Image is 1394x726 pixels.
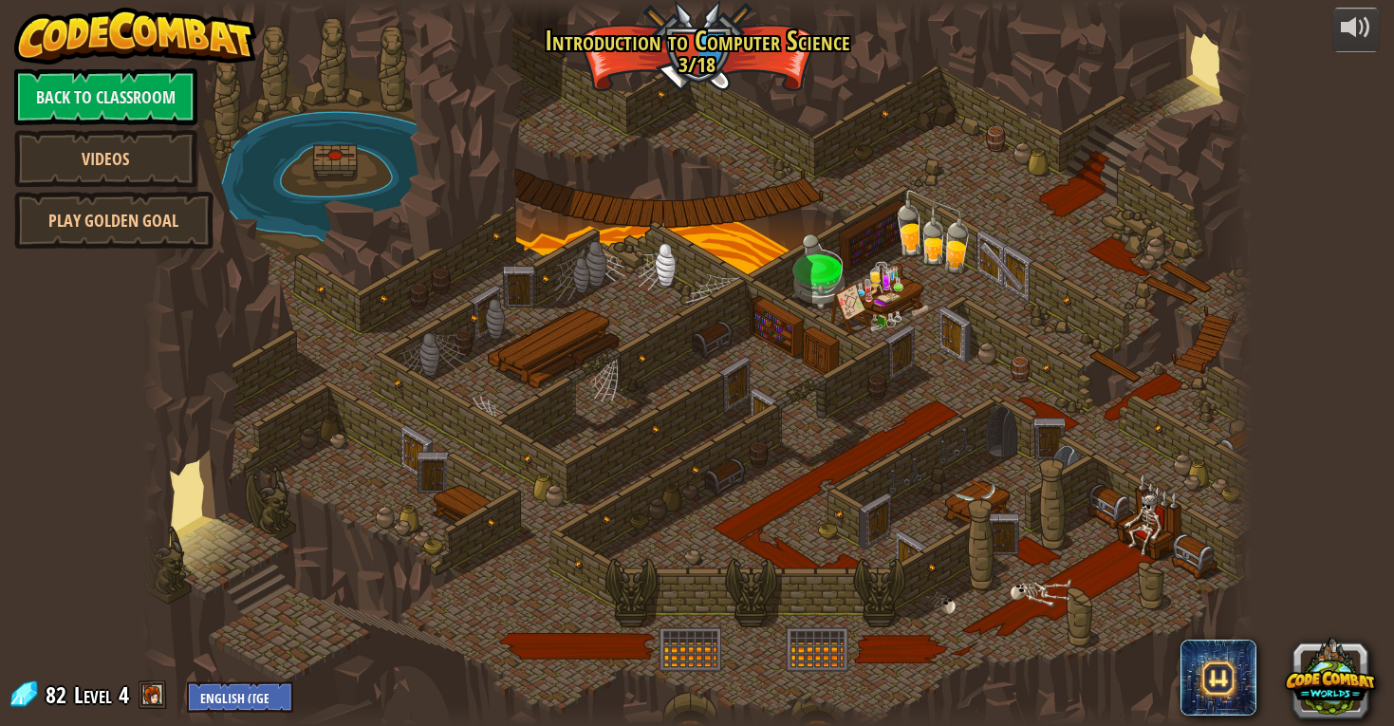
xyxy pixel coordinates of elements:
span: Level [74,679,112,711]
button: Adjust volume [1332,8,1380,52]
a: Videos [14,130,197,187]
a: Play Golden Goal [14,192,214,249]
img: CodeCombat - Learn how to code by playing a game [14,8,257,65]
span: 82 [46,679,72,710]
span: 4 [119,679,129,710]
a: Back to Classroom [14,68,197,125]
